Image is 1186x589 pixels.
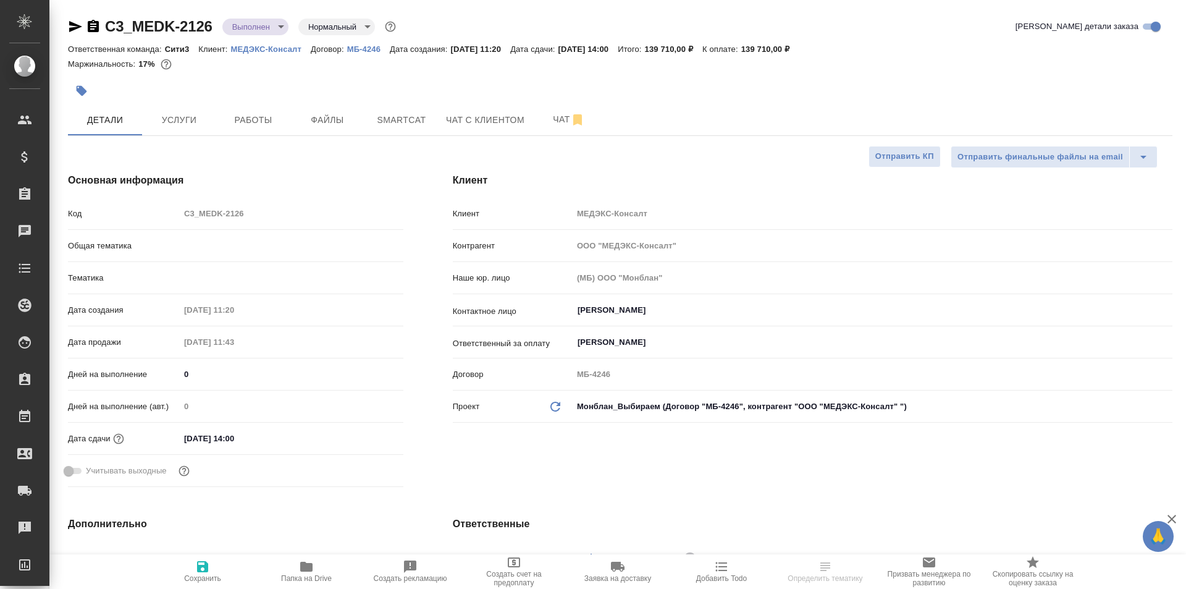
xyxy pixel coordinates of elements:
[453,400,480,413] p: Проект
[1148,523,1169,549] span: 🙏
[149,112,209,128] span: Услуги
[868,146,941,167] button: Отправить КП
[773,554,877,589] button: Определить тематику
[68,272,180,284] p: Тематика
[453,337,573,350] p: Ответственный за оплату
[68,19,83,34] button: Скопировать ссылку для ЯМессенджера
[539,112,599,127] span: Чат
[788,574,862,583] span: Определить тематику
[224,112,283,128] span: Работы
[180,397,403,415] input: Пустое поле
[1016,20,1138,33] span: [PERSON_NAME] детали заказа
[570,112,585,127] svg: Отписаться
[611,550,700,566] div: [PERSON_NAME]
[951,146,1130,168] button: Отправить финальные файлы на email
[645,44,702,54] p: 139 710,00 ₽
[347,44,390,54] p: МБ-4246
[180,333,288,351] input: Пустое поле
[68,77,95,104] button: Добавить тэг
[875,150,934,164] span: Отправить КП
[180,301,288,319] input: Пустое поле
[981,554,1085,589] button: Скопировать ссылку на оценку заказа
[176,463,192,479] button: Выбери, если сб и вс нужно считать рабочими днями для выполнения заказа.
[68,44,165,54] p: Ответственная команда:
[453,553,573,566] p: Клиентские менеджеры
[68,400,180,413] p: Дней на выполнение (авт.)
[510,44,558,54] p: Дата сдачи:
[573,365,1172,383] input: Пустое поле
[68,551,180,564] p: Путь на drive
[462,554,566,589] button: Создать счет на предоплату
[111,431,127,447] button: Если добавить услуги и заполнить их объемом, то дата рассчитается автоматически
[68,59,138,69] p: Маржинальность:
[68,208,180,220] p: Код
[453,173,1172,188] h4: Клиент
[453,272,573,284] p: Наше юр. лицо
[374,574,447,583] span: Создать рекламацию
[180,548,403,566] input: Пустое поле
[158,56,174,72] button: 96480.00 RUB;
[566,554,670,589] button: Заявка на доставку
[254,554,358,589] button: Папка на Drive
[573,269,1172,287] input: Пустое поле
[281,574,332,583] span: Папка на Drive
[68,433,111,445] p: Дата сдачи
[347,43,390,54] a: МБ-4246
[741,44,799,54] p: 139 710,00 ₽
[305,22,360,32] button: Нормальный
[231,44,311,54] p: МЕДЭКС-Консалт
[86,465,167,477] span: Учитывать выходные
[358,554,462,589] button: Создать рекламацию
[138,59,158,69] p: 17%
[86,19,101,34] button: Скопировать ссылку
[453,368,573,381] p: Договор
[68,368,180,381] p: Дней на выполнение
[558,44,618,54] p: [DATE] 14:00
[68,304,180,316] p: Дата создания
[372,112,431,128] span: Smartcat
[670,554,773,589] button: Добавить Todo
[451,44,511,54] p: [DATE] 11:20
[382,19,398,35] button: Доп статусы указывают на важность/срочность заказа
[180,235,403,256] div: ​
[68,336,180,349] p: Дата продажи
[390,44,450,54] p: Дата создания:
[75,112,135,128] span: Детали
[453,240,573,252] p: Контрагент
[1166,309,1168,311] button: Open
[573,237,1172,255] input: Пустое поле
[446,112,524,128] span: Чат с клиентом
[877,554,981,589] button: Призвать менеджера по развитию
[180,268,403,289] div: ​
[885,570,974,587] span: Призвать менеджера по развитию
[951,146,1158,168] div: split button
[453,517,1172,532] h4: Ответственные
[469,570,558,587] span: Создать счет на предоплату
[68,240,180,252] p: Общая тематика
[68,173,403,188] h4: Основная информация
[298,112,357,128] span: Файлы
[702,44,741,54] p: К оплате:
[151,554,254,589] button: Сохранить
[198,44,230,54] p: Клиент:
[618,44,644,54] p: Итого:
[184,574,221,583] span: Сохранить
[957,150,1123,164] span: Отправить финальные файлы на email
[696,574,747,583] span: Добавить Todo
[573,396,1172,417] div: Монблан_Выбираем (Договор "МБ-4246", контрагент "ООО "МЕДЭКС-Консалт" ")
[231,43,311,54] a: МЕДЭКС-Консалт
[298,19,375,35] div: Выполнен
[180,430,288,447] input: ✎ Введи что-нибудь
[105,18,212,35] a: C3_MEDK-2126
[576,543,606,573] button: Добавить менеджера
[1166,341,1168,344] button: Open
[453,208,573,220] p: Клиент
[584,574,651,583] span: Заявка на доставку
[229,22,274,32] button: Выполнен
[1143,521,1174,552] button: 🙏
[453,305,573,318] p: Контактное лицо
[165,44,199,54] p: Сити3
[573,205,1172,222] input: Пустое поле
[180,365,403,383] input: ✎ Введи что-нибудь
[180,205,403,222] input: Пустое поле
